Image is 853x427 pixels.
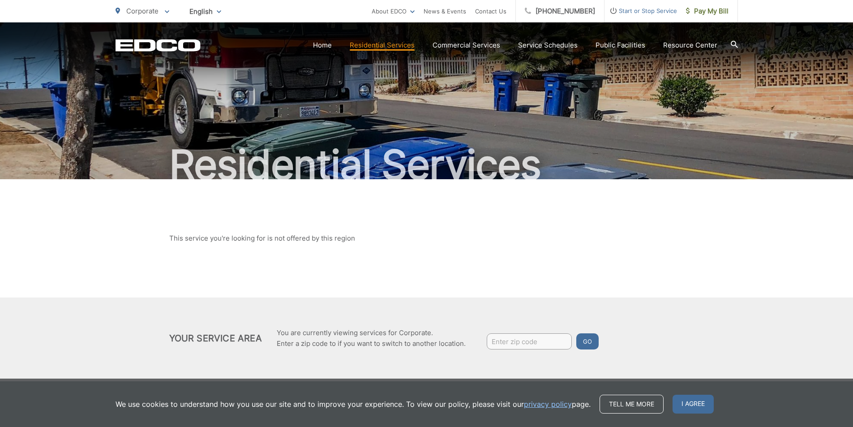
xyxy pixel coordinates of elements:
[277,328,466,349] p: You are currently viewing services for Corporate. Enter a zip code to if you want to switch to an...
[183,4,228,19] span: English
[663,40,717,51] a: Resource Center
[116,142,738,187] h2: Residential Services
[576,333,599,349] button: Go
[524,399,572,410] a: privacy policy
[487,333,572,349] input: Enter zip code
[596,40,645,51] a: Public Facilities
[116,399,591,410] p: We use cookies to understand how you use our site and to improve your experience. To view our pol...
[518,40,578,51] a: Service Schedules
[600,395,664,414] a: Tell me more
[169,233,684,244] p: This service you're looking for is not offered by this region
[126,7,159,15] span: Corporate
[686,6,729,17] span: Pay My Bill
[116,39,201,52] a: EDCD logo. Return to the homepage.
[313,40,332,51] a: Home
[350,40,415,51] a: Residential Services
[433,40,500,51] a: Commercial Services
[169,333,262,344] h2: Your Service Area
[475,6,506,17] a: Contact Us
[673,395,714,414] span: I agree
[424,6,466,17] a: News & Events
[372,6,415,17] a: About EDCO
